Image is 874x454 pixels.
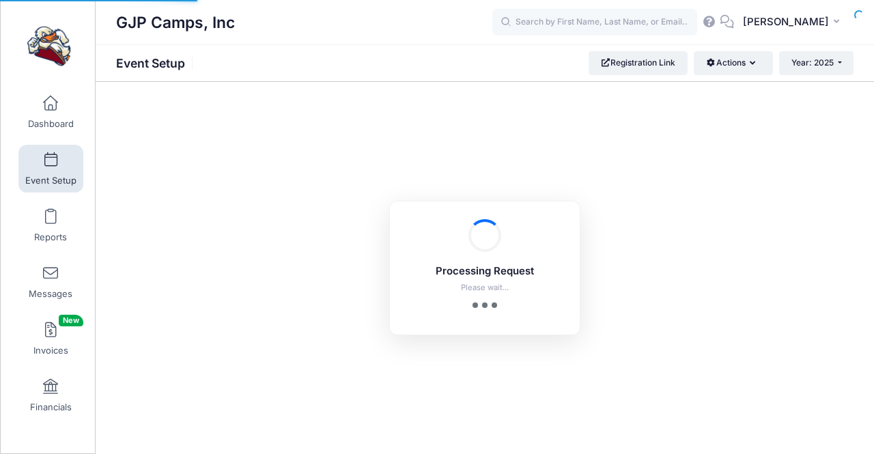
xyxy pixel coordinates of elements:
[23,21,74,72] img: GJP Camps, Inc
[18,258,83,306] a: Messages
[30,401,72,413] span: Financials
[18,201,83,249] a: Reports
[589,51,688,74] a: Registration Link
[791,57,834,68] span: Year: 2025
[116,7,235,38] h1: GJP Camps, Inc
[25,175,76,186] span: Event Setup
[18,371,83,419] a: Financials
[18,145,83,193] a: Event Setup
[28,118,74,130] span: Dashboard
[408,282,562,294] p: Please wait...
[34,231,67,243] span: Reports
[33,345,68,356] span: Invoices
[116,56,197,70] h1: Event Setup
[18,88,83,136] a: Dashboard
[1,14,96,79] a: GJP Camps, Inc
[492,9,697,36] input: Search by First Name, Last Name, or Email...
[29,288,72,300] span: Messages
[743,14,829,29] span: [PERSON_NAME]
[59,315,83,326] span: New
[779,51,854,74] button: Year: 2025
[734,7,854,38] button: [PERSON_NAME]
[408,266,562,278] h5: Processing Request
[18,315,83,363] a: InvoicesNew
[694,51,772,74] button: Actions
